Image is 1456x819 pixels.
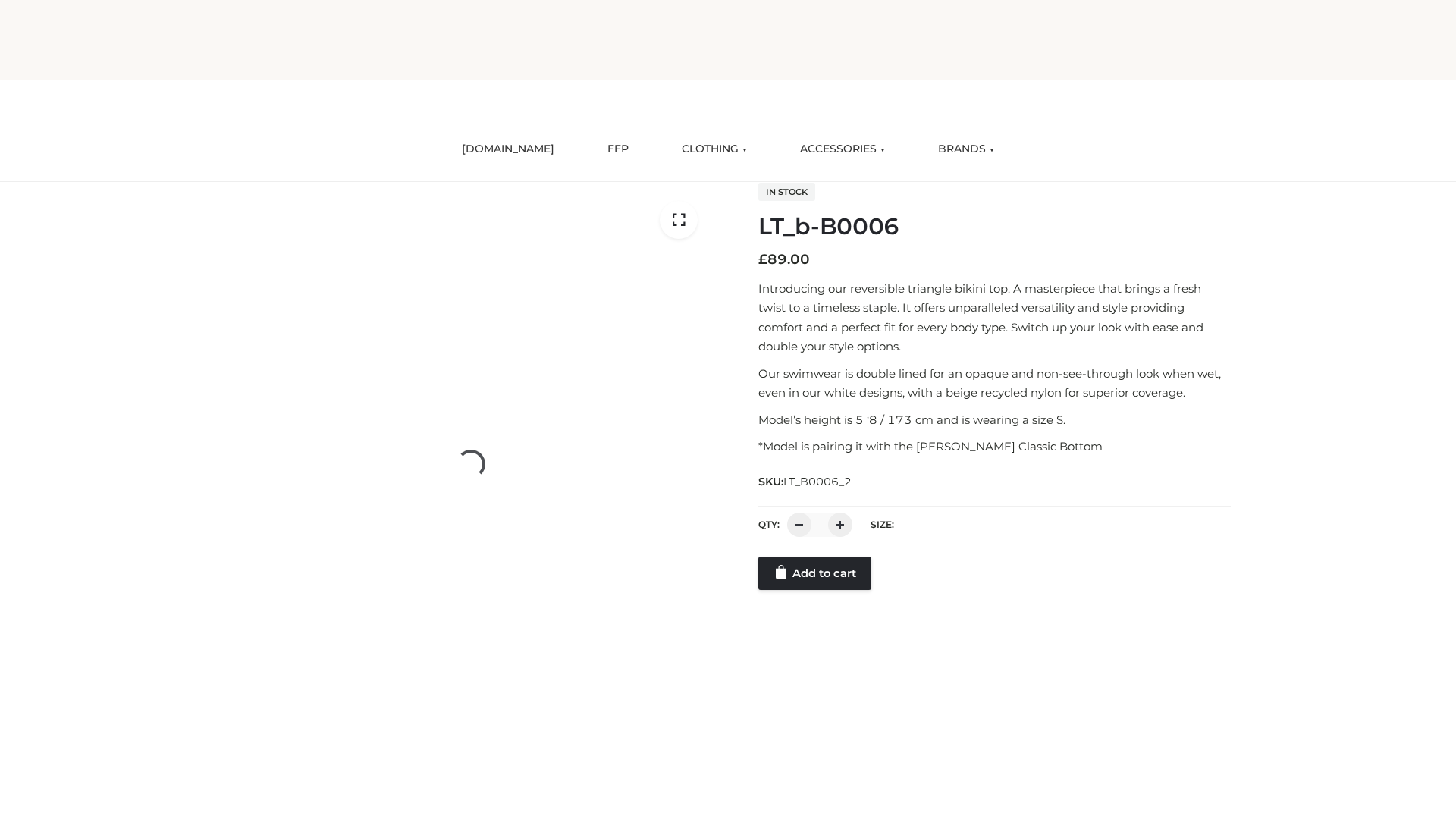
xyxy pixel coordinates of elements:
p: Our swimwear is double lined for an opaque and non-see-through look when wet, even in our white d... [758,364,1231,403]
bdi: 89.00 [758,251,810,268]
p: Model’s height is 5 ‘8 / 173 cm and is wearing a size S. [758,410,1231,430]
a: CLOTHING [670,133,758,166]
a: Add to cart [758,557,871,590]
a: [DOMAIN_NAME] [450,133,566,166]
h1: LT_b-B0006 [758,213,1231,240]
p: Introducing our reversible triangle bikini top. A masterpiece that brings a fresh twist to a time... [758,279,1231,356]
p: *Model is pairing it with the [PERSON_NAME] Classic Bottom [758,437,1231,457]
span: SKU: [758,472,853,491]
a: FFP [596,133,640,166]
span: £ [758,251,767,268]
label: Size: [871,519,894,530]
a: BRANDS [927,133,1006,166]
a: ACCESSORIES [789,133,896,166]
label: QTY: [758,519,780,530]
span: In stock [758,183,815,201]
span: LT_B0006_2 [783,475,852,488]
